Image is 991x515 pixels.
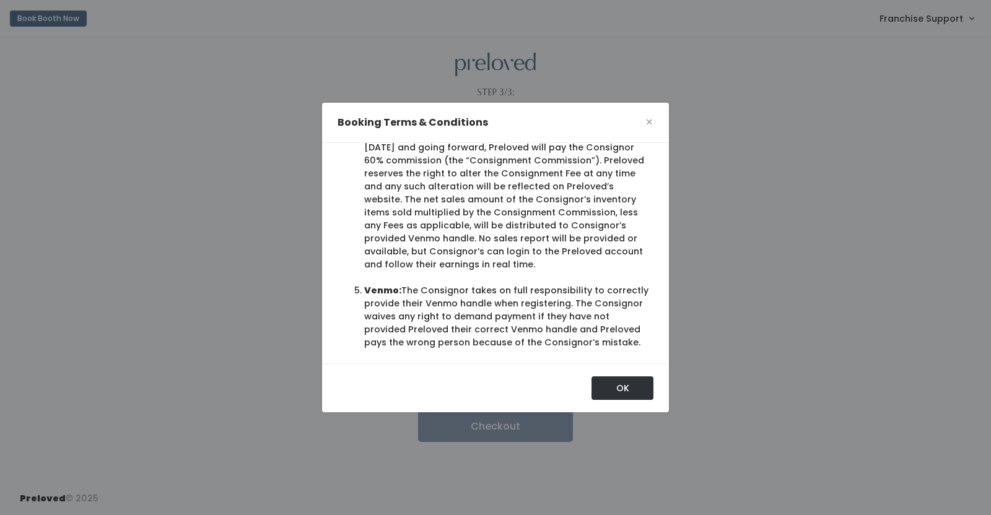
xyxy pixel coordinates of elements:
[364,102,648,271] li: On net sales of Consignor’s inventory items, [PERSON_NAME] agrees to pay Consignor 60% commission...
[364,284,401,296] b: Venmo:
[592,376,653,400] button: OK
[645,113,653,132] span: ×
[338,115,488,130] h5: Booking Terms & Conditions
[364,284,648,414] li: The Consignor takes on full responsibility to correctly provide their Venmo handle when registeri...
[645,113,653,132] button: Close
